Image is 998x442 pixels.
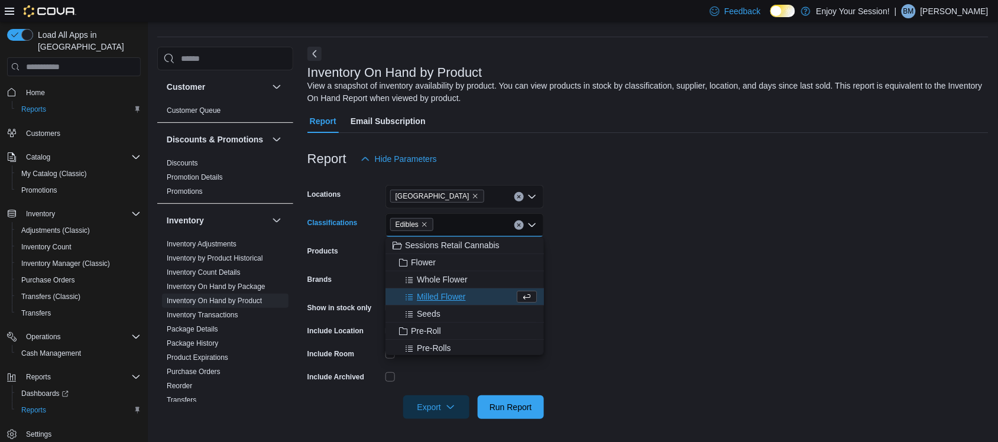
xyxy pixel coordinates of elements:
button: Next [307,47,322,61]
a: My Catalog (Classic) [17,167,92,181]
a: Inventory Count Details [167,268,241,277]
span: Transfers (Classic) [21,292,80,301]
button: Clear input [514,220,524,230]
button: Run Report [478,395,544,419]
label: Show in stock only [307,303,372,313]
span: Adjustments (Classic) [21,226,90,235]
span: [GEOGRAPHIC_DATA] [396,190,469,202]
span: Inventory On Hand by Package [167,282,265,291]
button: Pre-Rolls [385,340,544,357]
button: Flower [385,254,544,271]
button: My Catalog (Classic) [12,165,145,182]
button: Adjustments (Classic) [12,222,145,239]
a: Product Expirations [167,353,228,362]
div: Discounts & Promotions [157,156,293,203]
button: Cash Management [12,345,145,362]
button: Reports [12,402,145,418]
button: Clear input [514,192,524,201]
span: Reports [17,102,141,116]
button: Transfers [12,305,145,321]
button: Catalog [21,150,55,164]
span: Reports [17,403,141,417]
a: Customer Queue [167,106,221,115]
button: Operations [21,330,66,344]
span: Waterloo [390,190,484,203]
label: Products [307,246,338,256]
button: Promotions [12,182,145,199]
a: Purchase Orders [167,368,221,376]
a: Reports [17,403,51,417]
span: Reports [21,405,46,415]
img: Cova [24,5,76,17]
span: Transfers (Classic) [17,290,141,304]
a: Promotion Details [167,173,223,181]
span: Inventory Manager (Classic) [17,256,141,271]
span: Operations [21,330,141,344]
button: Remove Edibles from selection in this group [421,221,428,228]
div: View a snapshot of inventory availability by product. You can view products in stock by classific... [307,80,983,105]
span: Cash Management [21,349,81,358]
button: Sessions Retail Cannabis [385,237,544,254]
span: Settings [26,430,51,439]
span: Sessions Retail Cannabis [405,239,500,251]
label: Classifications [307,218,358,227]
span: Reorder [167,381,192,391]
p: | [895,4,897,18]
span: Product Expirations [167,353,228,362]
span: Home [26,88,45,97]
a: Reports [17,102,51,116]
span: Cash Management [17,346,141,360]
span: Dashboards [17,386,141,401]
a: Inventory On Hand by Product [167,297,262,305]
span: Pre-Roll [411,325,441,337]
button: Seeds [385,305,544,323]
a: Inventory Count [17,240,76,254]
a: Customers [21,126,65,141]
button: Open list of options [527,192,537,201]
button: Operations [2,329,145,345]
button: Hide Parameters [356,147,442,171]
button: Whole Flower [385,271,544,288]
a: Transfers (Classic) [17,290,85,304]
span: Adjustments (Classic) [17,223,141,238]
span: Inventory On Hand by Product [167,296,262,305]
a: Adjustments (Classic) [17,223,95,238]
label: Include Archived [307,372,364,382]
a: Promotions [17,183,62,197]
button: Inventory [2,206,145,222]
label: Include Room [307,349,354,359]
div: Customer [157,103,293,122]
h3: Customer [167,81,205,93]
span: Pre-Rolls [417,342,451,354]
button: Reports [12,101,145,118]
button: Inventory Count [12,239,145,255]
label: Brands [307,275,332,284]
span: Whole Flower [417,274,468,285]
button: Reports [21,370,56,384]
span: BM [903,4,914,18]
button: Purchase Orders [12,272,145,288]
span: Load All Apps in [GEOGRAPHIC_DATA] [33,29,141,53]
span: Purchase Orders [21,275,75,285]
a: Purchase Orders [17,273,80,287]
div: Bryan Muise [902,4,916,18]
span: Reports [21,370,141,384]
span: Feedback [724,5,760,17]
a: Dashboards [17,386,73,401]
button: Reports [2,369,145,385]
span: My Catalog (Classic) [17,167,141,181]
span: Inventory Transactions [167,310,238,320]
a: Inventory by Product Historical [167,254,263,262]
h3: Report [307,152,346,166]
span: Reports [26,372,51,382]
a: Cash Management [17,346,86,360]
span: Customers [26,129,60,138]
a: Inventory Transactions [167,311,238,319]
span: Report [310,109,336,133]
span: Dashboards [21,389,69,398]
span: Settings [21,427,141,441]
span: Edibles [390,218,433,231]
